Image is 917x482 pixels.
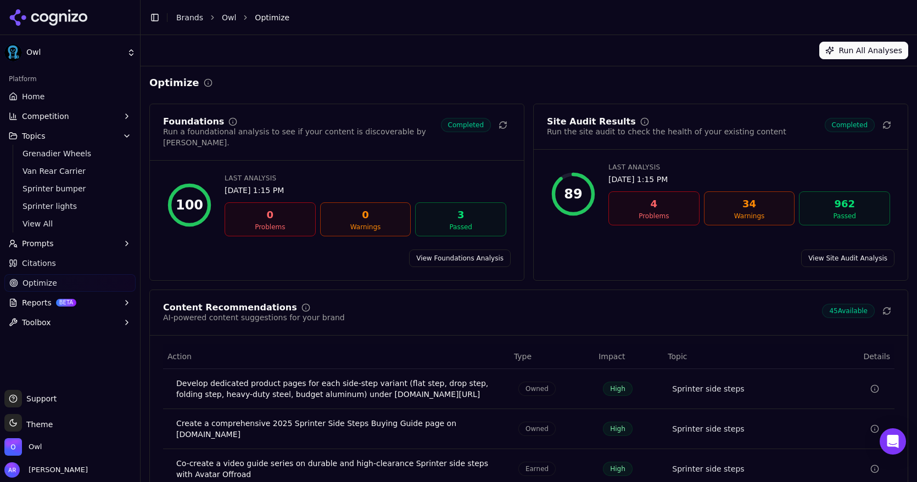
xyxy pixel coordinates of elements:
span: Grenadier Wheels [23,148,118,159]
span: Impact [599,351,625,362]
span: High [603,462,633,476]
div: 0 [230,207,311,223]
div: Run a foundational analysis to see if your content is discoverable by [PERSON_NAME]. [163,126,441,148]
span: Competition [22,111,69,122]
img: Owl [4,44,22,61]
a: Optimize [4,274,136,292]
div: Passed [420,223,501,231]
a: Owl [222,12,236,23]
span: Support [22,393,57,404]
span: High [603,382,633,396]
div: Last Analysis [225,174,506,183]
a: Sprinter side steps [672,423,744,434]
div: 0 [325,207,406,223]
span: Owl [26,48,122,58]
a: Home [4,88,136,105]
div: Last Analysis [608,163,890,172]
span: [PERSON_NAME] [24,465,88,475]
div: Run the site audit to check the health of your existing content [547,126,786,137]
span: View All [23,218,118,229]
span: Sprinter lights [23,201,118,212]
th: Topic [663,344,832,369]
div: Develop dedicated product pages for each side-step variant (flat step, drop step, folding step, h... [176,378,501,400]
th: Details [833,344,894,369]
div: 100 [176,196,203,214]
span: Reports [22,297,52,308]
span: Action [167,351,192,362]
span: Topic [668,351,687,362]
span: Owned [518,382,556,396]
span: Theme [22,420,53,429]
span: Topics [22,131,46,141]
div: 962 [804,196,885,212]
span: Home [22,91,44,102]
span: Owned [518,422,556,436]
a: View All [18,216,122,231]
th: Impact [594,344,663,369]
a: Van Rear Carrier [18,163,122,179]
span: Completed [441,118,491,132]
button: Open organization switcher [4,438,42,456]
a: Grenadier Wheels [18,146,122,161]
span: High [603,422,633,436]
a: Sprinter side steps [672,383,744,394]
span: 45 Available [822,304,875,318]
span: Sprinter bumper [23,183,118,194]
img: Owl [4,438,22,456]
th: Type [510,344,594,369]
span: Details [837,351,890,362]
div: Problems [230,223,311,231]
nav: breadcrumb [176,12,886,23]
div: 34 [709,196,790,212]
span: Completed [825,118,875,132]
div: Passed [804,212,885,220]
div: Warnings [709,212,790,220]
span: Van Rear Carrier [23,166,118,177]
span: BETA [56,299,76,307]
a: Citations [4,254,136,272]
button: Run All Analyses [819,42,908,59]
span: Citations [22,258,56,269]
div: Foundations [163,117,224,126]
a: Sprinter side steps [672,463,744,474]
div: [DATE] 1:15 PM [608,174,890,185]
span: Toolbox [22,317,51,328]
img: Adam Raper [4,462,20,478]
th: Action [163,344,510,369]
div: Create a comprehensive 2025 Sprinter Side Steps Buying Guide page on [DOMAIN_NAME] [176,418,501,440]
div: Content Recommendations [163,303,297,312]
button: Toolbox [4,314,136,331]
div: AI-powered content suggestions for your brand [163,312,345,323]
a: Sprinter lights [18,199,122,214]
div: Co-create a video guide series on durable and high-clearance Sprinter side steps with Avatar Offroad [176,458,501,480]
a: Brands [176,13,203,22]
span: Type [514,351,532,362]
div: Problems [613,212,695,220]
div: [DATE] 1:15 PM [225,185,506,196]
div: Site Audit Results [547,117,636,126]
button: Competition [4,107,136,125]
div: Open Intercom Messenger [880,428,906,455]
h2: Optimize [149,75,199,90]
a: View Site Audit Analysis [801,249,894,267]
span: Owl [29,442,42,452]
div: 89 [564,185,582,203]
button: Topics [4,127,136,145]
span: Optimize [23,277,57,288]
div: Platform [4,70,136,88]
span: Earned [518,462,556,476]
button: Open user button [4,462,88,478]
a: View Foundations Analysis [409,249,511,267]
button: Prompts [4,235,136,252]
div: 3 [420,207,501,223]
a: Sprinter bumper [18,181,122,196]
span: Optimize [255,12,289,23]
div: Warnings [325,223,406,231]
div: 4 [613,196,695,212]
span: Prompts [22,238,54,249]
button: ReportsBETA [4,294,136,311]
